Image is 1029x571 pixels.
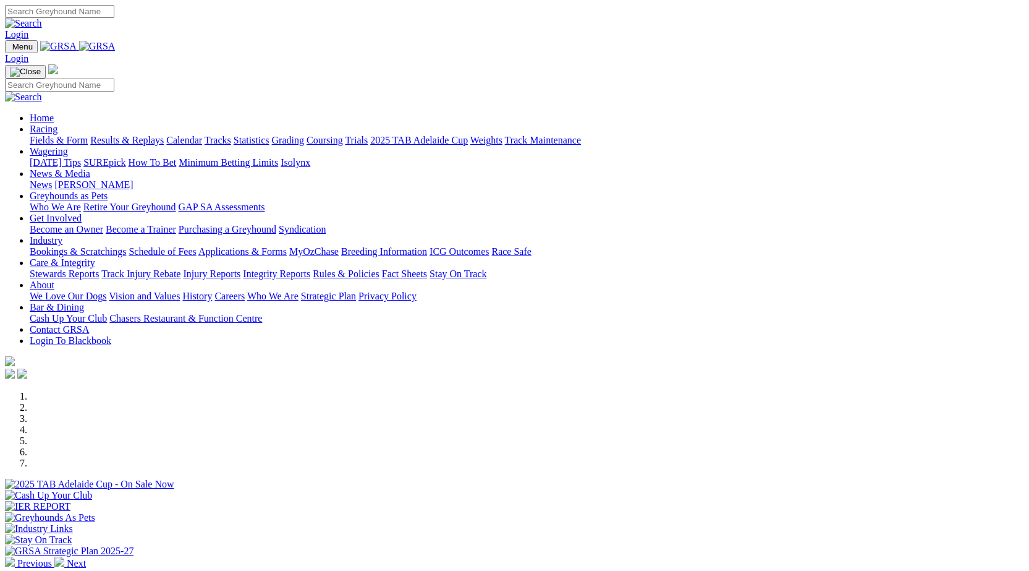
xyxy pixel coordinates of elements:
[30,135,88,145] a: Fields & Form
[30,146,68,157] a: Wagering
[214,291,245,301] a: Careers
[54,558,86,569] a: Next
[5,512,95,523] img: Greyhounds As Pets
[30,324,89,335] a: Contact GRSA
[30,157,1024,168] div: Wagering
[129,157,177,168] a: How To Bet
[67,558,86,569] span: Next
[30,268,99,279] a: Stewards Reports
[382,268,427,279] a: Fact Sheets
[5,40,38,53] button: Toggle navigation
[341,246,427,257] a: Breeding Information
[313,268,379,279] a: Rules & Policies
[5,558,54,569] a: Previous
[430,246,489,257] a: ICG Outcomes
[30,135,1024,146] div: Racing
[289,246,339,257] a: MyOzChase
[179,202,265,212] a: GAP SA Assessments
[30,246,1024,257] div: Industry
[491,246,531,257] a: Race Safe
[30,313,107,324] a: Cash Up Your Club
[5,79,114,92] input: Search
[272,135,304,145] a: Grading
[5,490,92,501] img: Cash Up Your Club
[30,202,81,212] a: Who We Are
[30,335,111,346] a: Login To Blackbook
[30,179,1024,191] div: News & Media
[30,168,90,179] a: News & Media
[205,135,231,145] a: Tracks
[179,157,278,168] a: Minimum Betting Limits
[279,224,326,234] a: Syndication
[345,135,368,145] a: Trials
[30,179,52,190] a: News
[129,246,196,257] a: Schedule of Fees
[505,135,581,145] a: Track Maintenance
[5,523,73,535] img: Industry Links
[30,246,126,257] a: Bookings & Scratchings
[30,235,62,246] a: Industry
[166,135,202,145] a: Calendar
[109,291,180,301] a: Vision and Values
[17,558,52,569] span: Previous
[90,135,164,145] a: Results & Replays
[30,280,54,290] a: About
[281,157,310,168] a: Isolynx
[109,313,262,324] a: Chasers Restaurant & Function Centre
[5,18,42,29] img: Search
[470,135,502,145] a: Weights
[30,113,54,123] a: Home
[5,53,28,64] a: Login
[30,213,82,223] a: Get Involved
[83,157,125,168] a: SUREpick
[179,224,276,234] a: Purchasing a Greyhound
[10,67,41,77] img: Close
[30,157,81,168] a: [DATE] Tips
[106,224,176,234] a: Become a Trainer
[5,546,133,557] img: GRSA Strategic Plan 2025-27
[30,224,1024,235] div: Get Involved
[243,268,310,279] a: Integrity Reports
[307,135,343,145] a: Coursing
[198,246,287,257] a: Applications & Forms
[5,92,42,103] img: Search
[12,42,33,51] span: Menu
[30,291,1024,302] div: About
[358,291,417,301] a: Privacy Policy
[247,291,299,301] a: Who We Are
[48,64,58,74] img: logo-grsa-white.png
[430,268,486,279] a: Stay On Track
[183,268,240,279] a: Injury Reports
[5,5,114,18] input: Search
[5,369,15,379] img: facebook.svg
[5,501,70,512] img: IER REPORT
[5,29,28,40] a: Login
[54,557,64,567] img: chevron-right-pager-white.svg
[30,291,106,301] a: We Love Our Dogs
[79,41,116,52] img: GRSA
[301,291,356,301] a: Strategic Plan
[54,179,133,190] a: [PERSON_NAME]
[5,535,72,546] img: Stay On Track
[30,302,84,312] a: Bar & Dining
[101,268,180,279] a: Track Injury Rebate
[370,135,468,145] a: 2025 TAB Adelaide Cup
[5,479,174,490] img: 2025 TAB Adelaide Cup - On Sale Now
[30,124,57,134] a: Racing
[30,257,95,268] a: Care & Integrity
[5,557,15,567] img: chevron-left-pager-white.svg
[30,202,1024,213] div: Greyhounds as Pets
[83,202,176,212] a: Retire Your Greyhound
[234,135,269,145] a: Statistics
[5,356,15,366] img: logo-grsa-white.png
[30,268,1024,280] div: Care & Integrity
[5,65,46,79] button: Toggle navigation
[17,369,27,379] img: twitter.svg
[30,313,1024,324] div: Bar & Dining
[40,41,77,52] img: GRSA
[182,291,212,301] a: History
[30,224,103,234] a: Become an Owner
[30,191,108,201] a: Greyhounds as Pets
